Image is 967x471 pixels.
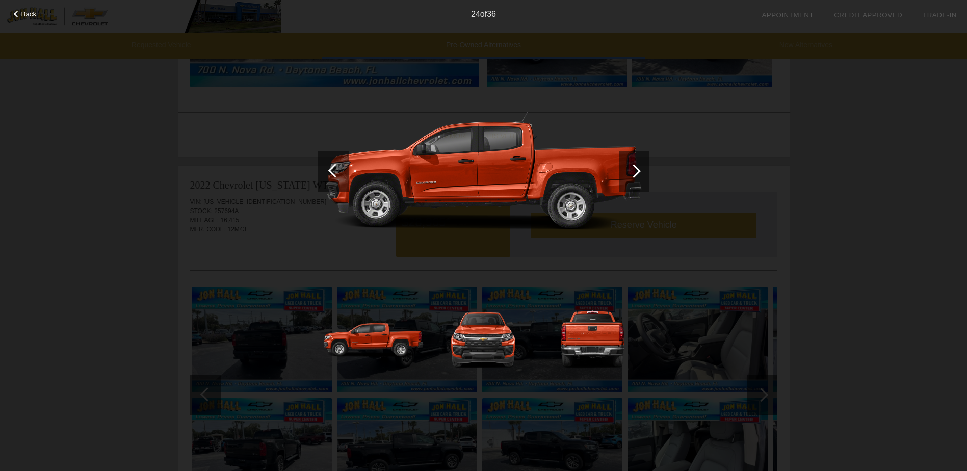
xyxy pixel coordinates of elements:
img: 2022cht350021_1280_06.png [540,299,645,378]
a: Trade-In [923,11,957,19]
img: 2022cht350020_1280_05.png [431,299,535,378]
img: 2022cht350019_1280_03.png [321,299,426,378]
a: Credit Approved [834,11,902,19]
img: 2022cht350019_1280_03.png [318,47,649,296]
span: 24 [471,10,480,18]
span: Back [21,10,37,18]
a: Appointment [762,11,814,19]
span: 36 [487,10,496,18]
